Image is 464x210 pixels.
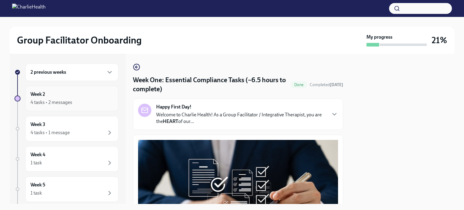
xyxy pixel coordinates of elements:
span: October 15th, 2025 11:41 [310,82,343,88]
h6: Week 4 [31,151,45,158]
strong: Happy First Day! [156,104,192,110]
a: Week 51 task [14,176,118,202]
a: Week 41 task [14,146,118,172]
div: 4 tasks • 2 messages [31,99,72,106]
h6: Week 2 [31,91,45,98]
p: Welcome to Charlie Health! As a Group Facilitator / Integrative Therapist, you are the of our... [156,111,326,125]
h4: Week One: Essential Compliance Tasks (~6.5 hours to complete) [133,76,288,94]
strong: [DATE] [330,82,343,87]
img: CharlieHealth [12,4,46,13]
span: Done [291,82,307,87]
div: 1 task [31,190,42,196]
h6: 2 previous weeks [31,69,66,76]
div: 4 tasks • 1 message [31,129,70,136]
h6: Week 3 [31,121,45,128]
strong: My progress [366,34,392,40]
div: 2 previous weeks [25,63,118,81]
a: Week 34 tasks • 1 message [14,116,118,141]
span: Completed [310,82,343,87]
h3: 21% [432,35,447,46]
strong: HEART [163,118,178,124]
h6: Week 5 [31,182,45,188]
div: 1 task [31,160,42,166]
h2: Group Facilitator Onboarding [17,34,142,46]
a: Week 24 tasks • 2 messages [14,86,118,111]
